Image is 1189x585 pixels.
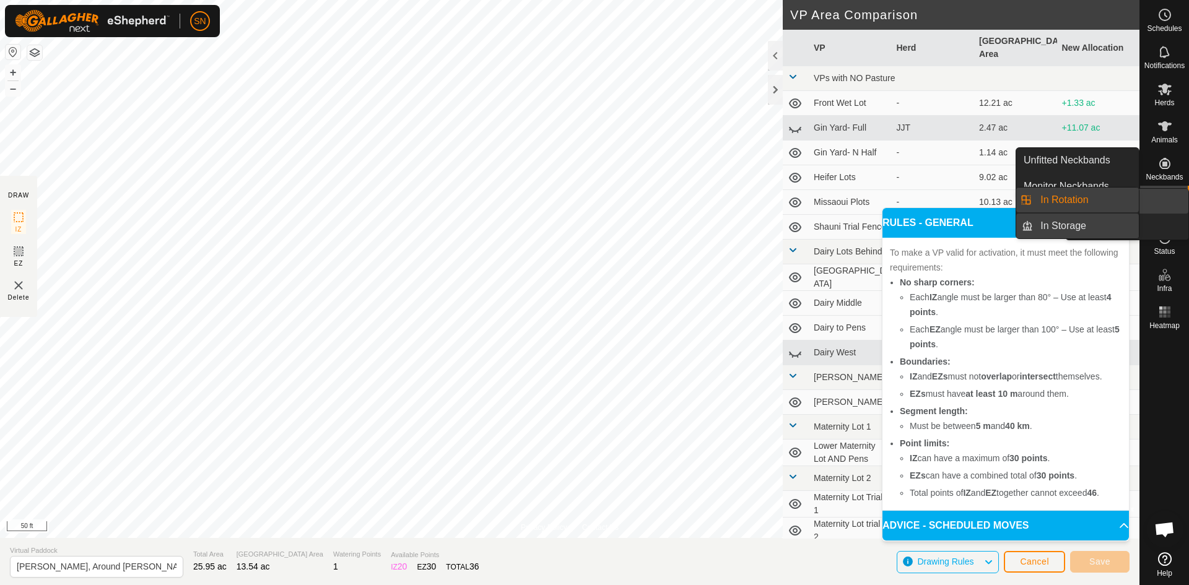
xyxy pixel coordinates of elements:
button: + [6,65,20,80]
li: can have a combined total of . [910,468,1121,483]
div: EZ [417,560,436,573]
b: EZs [910,470,926,480]
b: 40 km [1005,421,1030,431]
b: overlap [981,371,1012,381]
img: VP [11,278,26,293]
td: Dairy to Pens [809,316,892,340]
span: 25.95 ac [193,561,227,571]
span: Animals [1151,136,1178,144]
span: EZ [14,259,24,268]
li: Unfitted Neckbands [1016,148,1139,173]
b: IZ [963,488,970,498]
h2: VP Area Comparison [790,7,1139,22]
li: In Rotation [1016,188,1139,212]
th: VP [809,30,892,66]
span: Available Points [391,550,479,560]
td: 10.13 ac [974,190,1057,215]
li: Each angle must be larger than 80° – Use at least . [910,290,1121,319]
span: 20 [398,561,407,571]
span: Save [1089,557,1110,566]
b: Point limits: [900,438,949,448]
span: Herds [1154,99,1174,106]
img: Gallagher Logo [15,10,170,32]
div: - [897,196,970,209]
div: - [897,171,970,184]
li: can have a maximum of . [910,451,1121,466]
b: IZ [910,371,917,381]
span: 13.54 ac [237,561,270,571]
a: In Rotation [1033,188,1139,212]
p-accordion-content: RULES - GENERAL [882,238,1129,510]
span: Heatmap [1149,322,1180,329]
td: +1.33 ac [1057,91,1140,116]
b: 4 points [910,292,1112,317]
span: VPs with NO Pasture [814,73,895,83]
th: Herd [892,30,975,66]
a: In Storage [1033,214,1139,238]
td: 12.21 ac [974,91,1057,116]
b: 5 points [910,324,1120,349]
span: Help [1157,570,1172,577]
span: Infra [1157,285,1172,292]
td: Front Wet Lot [809,91,892,116]
td: Missaoui Plots [809,190,892,215]
span: Delete [8,293,30,302]
li: In Storage [1016,214,1139,238]
td: 1.14 ac [974,141,1057,165]
a: Privacy Policy [521,522,567,533]
span: Drawing Rules [917,557,973,566]
span: To make a VP valid for activation, it must meet the following requirements: [890,248,1118,272]
div: TOTAL [446,560,479,573]
td: Shauni Trial Fence [809,215,892,240]
b: EZ [930,324,941,334]
button: – [6,81,20,96]
span: SN [194,15,206,28]
td: Dairy West [809,340,892,365]
b: EZs [910,389,926,399]
a: Monitor Neckbands [1016,174,1139,199]
td: 9.02 ac [974,165,1057,190]
span: RULES - GENERAL [882,215,973,230]
td: Gin Yard- Full [809,116,892,141]
th: [GEOGRAPHIC_DATA] Area [974,30,1057,66]
span: Watering Points [333,549,381,560]
b: 30 points [1009,453,1047,463]
span: Dairy Lots Behind Barn [814,246,903,256]
td: [PERSON_NAME] [809,390,892,415]
span: ADVICE - SCHEDULED MOVES [882,518,1029,533]
li: and must not or themselves. [910,369,1121,384]
td: Gin Yard- N Half [809,141,892,165]
th: New Allocation [1057,30,1140,66]
b: No sharp corners: [900,277,975,287]
td: [GEOGRAPHIC_DATA] [809,264,892,291]
button: Cancel [1004,551,1065,573]
span: Cancel [1020,557,1049,566]
b: intersect [1019,371,1055,381]
li: Must be between and . [910,418,1121,433]
span: Maternity Lot 1 [814,422,871,431]
b: Segment length: [900,406,968,416]
td: Dairy Middle [809,291,892,316]
span: Virtual Paddock [10,545,183,556]
button: Reset Map [6,45,20,59]
b: at least 10 m [965,389,1017,399]
div: IZ [391,560,407,573]
td: Maternity Lot trial 2 [809,518,892,544]
div: Open chat [1146,511,1183,548]
b: 46 [1087,488,1097,498]
b: EZ [985,488,996,498]
span: 1 [333,561,338,571]
span: [GEOGRAPHIC_DATA] Area [237,549,323,560]
span: Unfitted Neckbands [1024,153,1110,168]
li: must have around them. [910,386,1121,401]
p-accordion-header: ADVICE - SCHEDULED MOVES [882,511,1129,540]
a: Help [1140,547,1189,582]
div: DRAW [8,191,29,200]
td: Maternity Lot Trial 1 [809,491,892,518]
span: 36 [469,561,479,571]
span: Status [1154,248,1175,255]
span: Monitor Neckbands [1024,179,1109,194]
td: Heifer Lots [809,165,892,190]
span: IZ [15,225,22,234]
